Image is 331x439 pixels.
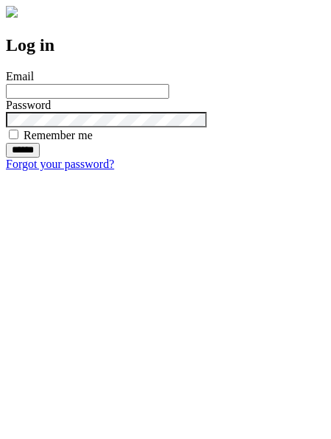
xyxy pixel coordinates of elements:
a: Forgot your password? [6,158,114,170]
img: logo-4e3dc11c47720685a147b03b5a06dd966a58ff35d612b21f08c02c0306f2b779.png [6,6,18,18]
label: Email [6,70,34,82]
h2: Log in [6,35,325,55]
label: Remember me [24,129,93,141]
label: Password [6,99,51,111]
